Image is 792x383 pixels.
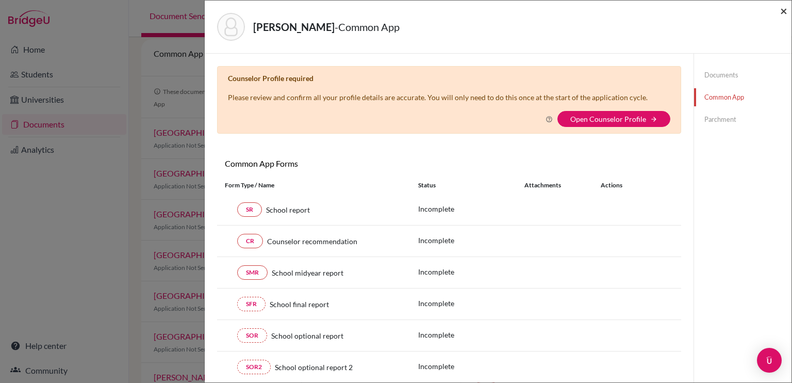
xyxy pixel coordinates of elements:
a: SOR [237,328,267,343]
a: SFR [237,297,266,311]
span: School final report [270,299,329,310]
span: School optional report [271,330,343,341]
div: Open Intercom Messenger [757,348,782,373]
i: arrow_forward [650,116,657,123]
p: Incomplete [418,266,524,277]
a: CR [237,234,263,248]
a: Open Counselor Profile [570,115,646,123]
p: Incomplete [418,361,524,372]
p: Incomplete [418,235,524,246]
strong: [PERSON_NAME] [253,21,335,33]
a: Documents [694,66,791,84]
div: Status [418,181,524,190]
button: Close [780,5,787,17]
span: School optional report 2 [275,362,353,373]
span: School report [266,204,310,215]
h6: Common App Forms [217,158,449,168]
span: × [780,3,787,18]
div: Form Type / Name [217,181,410,190]
div: Attachments [524,181,588,190]
a: SOR2 [237,360,271,374]
p: Incomplete [418,298,524,309]
a: Parchment [694,110,791,129]
p: Incomplete [418,329,524,340]
b: Counselor Profile required [228,74,313,83]
button: Open Counselor Profilearrow_forward [557,111,670,127]
a: SMR [237,265,268,280]
span: School midyear report [272,267,343,278]
span: Counselor recommendation [267,236,357,247]
p: Incomplete [418,203,524,214]
a: SR [237,202,262,217]
p: Please review and confirm all your profile details are accurate. You will only need to do this on... [228,92,648,103]
span: - Common App [335,21,400,33]
a: Common App [694,88,791,106]
div: Actions [588,181,652,190]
